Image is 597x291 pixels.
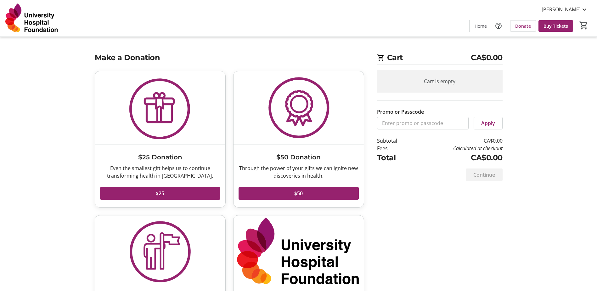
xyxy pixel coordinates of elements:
[471,52,503,63] span: CA$0.00
[377,52,503,65] h2: Cart
[377,117,469,129] input: Enter promo or passcode
[239,152,359,162] h3: $50 Donation
[413,145,502,152] td: Calculated at checkout
[537,4,593,14] button: [PERSON_NAME]
[475,23,487,29] span: Home
[95,71,225,145] img: $25 Donation
[413,152,502,163] td: CA$0.00
[510,20,536,32] a: Donate
[377,137,414,145] td: Subtotal
[100,164,220,180] div: Even the smallest gift helps us to continue transforming health in [GEOGRAPHIC_DATA].
[239,187,359,200] button: $50
[239,164,359,180] div: Through the power of your gifts we can ignite new discoveries in health.
[578,20,589,31] button: Cart
[377,145,414,152] td: Fees
[100,152,220,162] h3: $25 Donation
[4,3,60,34] img: University Hospital Foundation's Logo
[543,23,568,29] span: Buy Tickets
[492,20,505,32] button: Help
[234,215,364,289] img: Custom Amount
[377,70,503,93] div: Cart is empty
[470,20,492,32] a: Home
[413,137,502,145] td: CA$0.00
[234,71,364,145] img: $50 Donation
[538,20,573,32] a: Buy Tickets
[100,187,220,200] button: $25
[481,119,495,127] span: Apply
[95,215,225,289] img: $100 Donation
[542,6,581,13] span: [PERSON_NAME]
[474,117,503,129] button: Apply
[95,52,364,63] h2: Make a Donation
[377,108,424,116] label: Promo or Passcode
[515,23,531,29] span: Donate
[156,190,164,197] span: $25
[294,190,303,197] span: $50
[377,152,414,163] td: Total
